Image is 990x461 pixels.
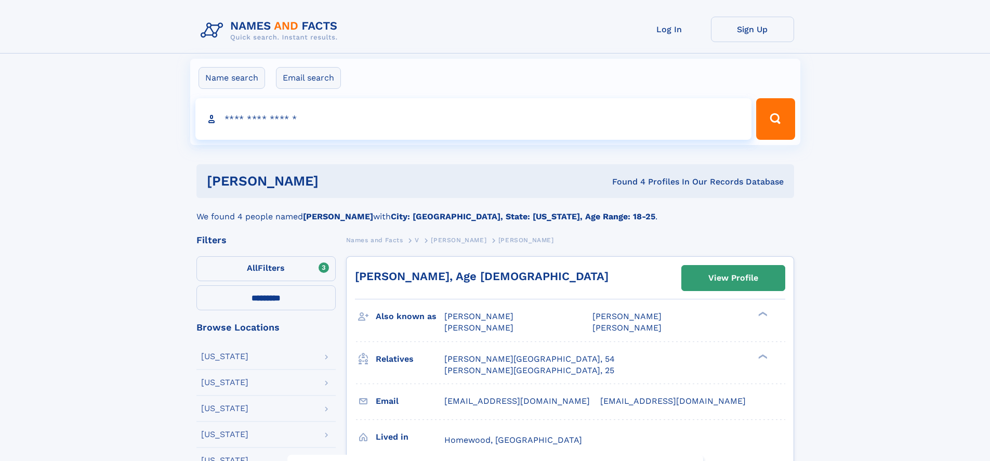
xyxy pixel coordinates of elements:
[465,176,784,188] div: Found 4 Profiles In Our Records Database
[592,311,662,321] span: [PERSON_NAME]
[756,98,795,140] button: Search Button
[207,175,466,188] h1: [PERSON_NAME]
[199,67,265,89] label: Name search
[201,352,248,361] div: [US_STATE]
[444,323,513,333] span: [PERSON_NAME]
[376,308,444,325] h3: Also known as
[444,365,614,376] a: [PERSON_NAME][GEOGRAPHIC_DATA], 25
[444,311,513,321] span: [PERSON_NAME]
[756,311,768,318] div: ❯
[708,266,758,290] div: View Profile
[376,428,444,446] h3: Lived in
[431,233,486,246] a: [PERSON_NAME]
[355,270,609,283] a: [PERSON_NAME], Age [DEMOGRAPHIC_DATA]
[391,212,655,221] b: City: [GEOGRAPHIC_DATA], State: [US_STATE], Age Range: 18-25
[415,233,419,246] a: V
[628,17,711,42] a: Log In
[201,404,248,413] div: [US_STATE]
[444,353,615,365] a: [PERSON_NAME][GEOGRAPHIC_DATA], 54
[196,323,336,332] div: Browse Locations
[303,212,373,221] b: [PERSON_NAME]
[196,235,336,245] div: Filters
[196,198,794,223] div: We found 4 people named with .
[195,98,752,140] input: search input
[498,236,554,244] span: [PERSON_NAME]
[711,17,794,42] a: Sign Up
[376,392,444,410] h3: Email
[756,353,768,360] div: ❯
[376,350,444,368] h3: Relatives
[600,396,746,406] span: [EMAIL_ADDRESS][DOMAIN_NAME]
[276,67,341,89] label: Email search
[247,263,258,273] span: All
[196,17,346,45] img: Logo Names and Facts
[201,430,248,439] div: [US_STATE]
[415,236,419,244] span: V
[196,256,336,281] label: Filters
[431,236,486,244] span: [PERSON_NAME]
[592,323,662,333] span: [PERSON_NAME]
[444,435,582,445] span: Homewood, [GEOGRAPHIC_DATA]
[346,233,403,246] a: Names and Facts
[201,378,248,387] div: [US_STATE]
[682,266,785,291] a: View Profile
[444,396,590,406] span: [EMAIL_ADDRESS][DOMAIN_NAME]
